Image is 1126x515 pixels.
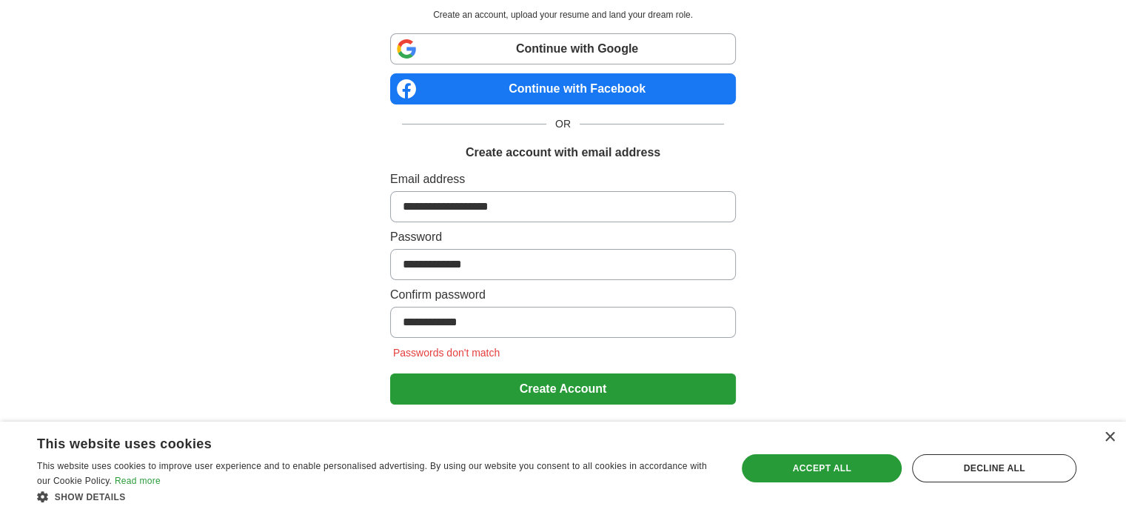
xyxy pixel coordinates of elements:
[37,461,707,486] span: This website uses cookies to improve user experience and to enable personalised advertising. By u...
[390,33,736,64] a: Continue with Google
[390,347,503,359] span: Passwords don't match
[37,431,679,453] div: This website uses cookies
[546,116,580,132] span: OR
[466,144,660,162] h1: Create account with email address
[55,492,126,502] span: Show details
[390,373,736,405] button: Create Account
[37,489,716,504] div: Show details
[1104,432,1115,443] div: Close
[393,8,733,21] p: Create an account, upload your resume and land your dream role.
[390,170,736,188] label: Email address
[115,476,161,486] a: Read more, opens a new window
[742,454,902,482] div: Accept all
[912,454,1076,482] div: Decline all
[390,73,736,104] a: Continue with Facebook
[390,286,736,304] label: Confirm password
[390,228,736,246] label: Password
